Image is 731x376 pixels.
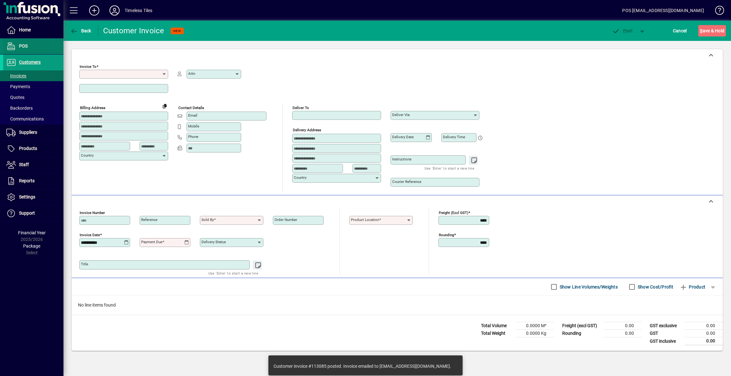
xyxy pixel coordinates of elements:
mat-label: Order number [274,217,297,222]
div: Customer Invoice [103,26,164,36]
button: Product [676,281,708,293]
span: ost [612,28,633,33]
a: POS [3,38,63,54]
mat-hint: Use 'Enter' to start a new line [425,165,474,172]
span: S [700,28,702,33]
td: GST exclusive [647,322,685,330]
td: 0.00 [685,330,723,337]
td: Total Weight [478,330,516,337]
mat-label: Phone [188,134,198,139]
span: Communications [6,116,44,121]
span: Home [19,27,31,32]
mat-hint: Use 'Enter' to start a new line [208,269,258,277]
mat-label: Freight (excl GST) [439,211,468,215]
td: 0.0000 M³ [516,322,554,330]
span: Quotes [6,95,24,100]
span: Products [19,146,37,151]
td: 0.00 [685,337,723,345]
td: 0.00 [603,330,642,337]
span: Back [70,28,91,33]
td: GST [647,330,685,337]
app-page-header-button: Back [63,25,98,36]
span: Cancel [673,26,687,36]
td: 0.0000 Kg [516,330,554,337]
span: NEW [173,29,181,33]
span: P [623,28,626,33]
mat-label: Delivery status [201,240,226,244]
button: Add [84,5,104,16]
span: Backorders [6,106,33,111]
td: Freight (excl GST) [559,322,603,330]
mat-label: Reference [141,217,157,222]
a: Home [3,22,63,38]
a: Payments [3,81,63,92]
a: Invoices [3,70,63,81]
mat-label: Invoice To [80,64,96,69]
mat-label: Invoice date [80,233,100,237]
span: Reports [19,178,35,183]
div: POS [EMAIL_ADDRESS][DOMAIN_NAME] [622,5,704,16]
mat-label: Delivery date [392,135,414,139]
mat-label: Deliver via [392,113,410,117]
span: Customers [19,60,41,65]
span: Product [680,282,705,292]
mat-label: Instructions [392,157,412,161]
mat-label: Mobile [188,124,199,128]
mat-label: Rounding [439,233,454,237]
label: Show Cost/Profit [636,284,673,290]
span: Settings [19,194,35,199]
a: Staff [3,157,63,173]
td: Total Volume [478,322,516,330]
div: Timeless Tiles [125,5,152,16]
mat-label: Title [81,262,88,266]
mat-label: Country [81,153,94,158]
span: Support [19,211,35,216]
span: Staff [19,162,29,167]
a: Support [3,205,63,221]
button: Copy to Delivery address [160,101,170,111]
span: POS [19,43,28,49]
span: Financial Year [18,230,46,235]
mat-label: Deliver To [293,106,309,110]
mat-label: Country [294,175,306,180]
mat-label: Sold by [201,217,214,222]
a: Products [3,141,63,157]
div: Customer invoice #113085 posted. Invoice emailed to [EMAIL_ADDRESS][DOMAIN_NAME]. [273,363,451,369]
td: Rounding [559,330,603,337]
a: Reports [3,173,63,189]
mat-label: Email [188,113,197,118]
a: Backorders [3,103,63,113]
label: Show Line Volumes/Weights [558,284,618,290]
div: No line items found [72,295,723,315]
mat-label: Attn [188,71,195,76]
span: Invoices [6,73,26,78]
td: 0.00 [685,322,723,330]
a: Suppliers [3,125,63,140]
td: GST inclusive [647,337,685,345]
a: Communications [3,113,63,124]
td: 0.00 [603,322,642,330]
a: Knowledge Base [710,1,723,22]
button: Save & Hold [698,25,726,36]
mat-label: Delivery time [443,135,465,139]
button: Profile [104,5,125,16]
a: Settings [3,189,63,205]
button: Back [69,25,93,36]
span: Package [23,243,40,249]
mat-label: Product location [351,217,379,222]
button: Cancel [671,25,688,36]
mat-label: Invoice number [80,211,105,215]
span: Payments [6,84,30,89]
a: Quotes [3,92,63,103]
span: ave & Hold [700,26,724,36]
mat-label: Courier Reference [392,179,421,184]
button: Post [609,25,636,36]
mat-label: Payment due [141,240,162,244]
span: Suppliers [19,130,37,135]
